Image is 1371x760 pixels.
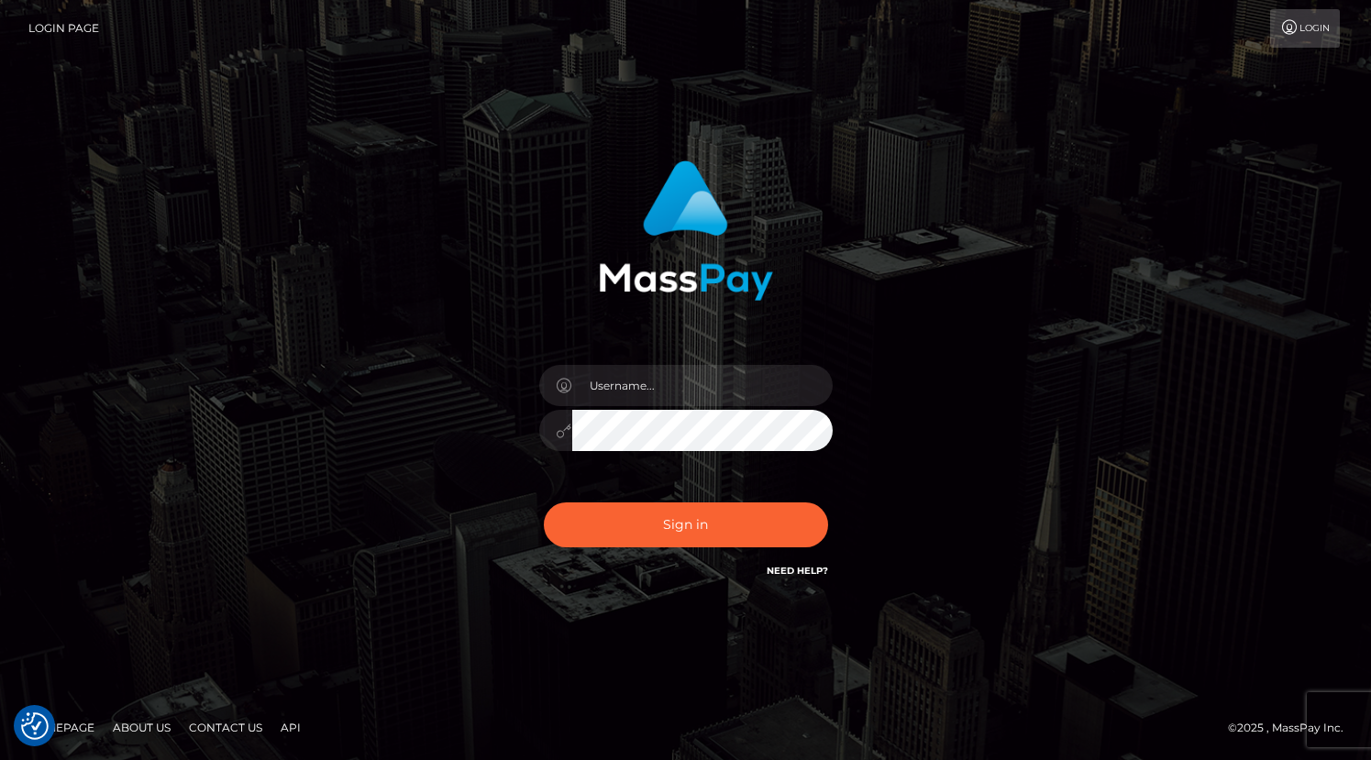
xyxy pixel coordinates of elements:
a: Login [1270,9,1340,48]
button: Consent Preferences [21,712,49,740]
img: Revisit consent button [21,712,49,740]
a: API [273,713,308,742]
img: MassPay Login [599,160,773,301]
div: © 2025 , MassPay Inc. [1228,718,1357,738]
button: Sign in [544,502,828,547]
a: Homepage [20,713,102,742]
a: Need Help? [767,565,828,577]
a: Contact Us [182,713,270,742]
a: Login Page [28,9,99,48]
input: Username... [572,365,833,406]
a: About Us [105,713,178,742]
